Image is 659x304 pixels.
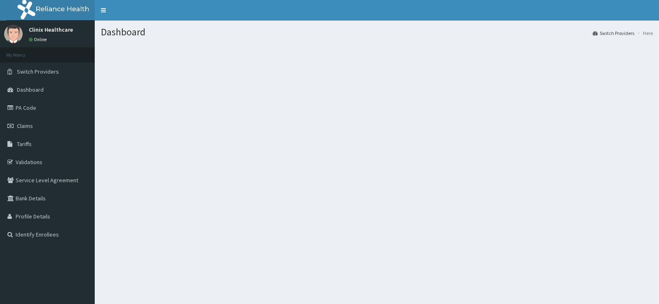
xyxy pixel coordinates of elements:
[17,86,44,93] span: Dashboard
[4,25,23,43] img: User Image
[593,30,634,37] a: Switch Providers
[29,37,49,42] a: Online
[29,27,73,32] p: Clinix Healthcare
[635,30,653,37] li: Here
[17,122,33,130] span: Claims
[101,27,653,37] h1: Dashboard
[17,140,32,148] span: Tariffs
[17,68,59,75] span: Switch Providers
